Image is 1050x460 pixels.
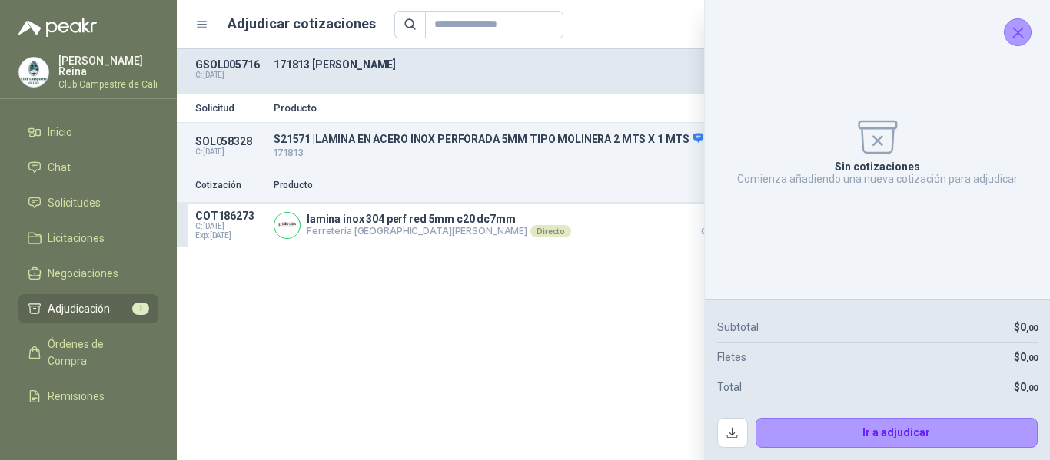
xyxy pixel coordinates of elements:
a: Adjudicación1 [18,294,158,323]
p: C: [DATE] [195,147,264,157]
button: Ir a adjudicar [756,418,1038,448]
span: Adjudicación [48,300,110,317]
p: Club Campestre de Cali [58,80,158,89]
span: 0 [1020,321,1038,333]
span: Licitaciones [48,230,105,247]
span: Negociaciones [48,265,118,282]
p: Solicitud [195,103,264,113]
a: Órdenes de Compra [18,329,158,376]
span: Exp: [DATE] [195,231,264,240]
p: Producto [274,178,669,193]
span: ,00 [1026,323,1038,333]
a: Remisiones [18,382,158,411]
h1: Adjudicar cotizaciones [228,13,376,35]
p: Total [717,379,742,395]
p: Fletes [717,349,746,366]
span: Chat [48,159,71,176]
span: C: [DATE] [195,222,264,231]
p: Producto [274,103,810,113]
img: Logo peakr [18,18,97,37]
p: Subtotal [717,319,759,336]
p: Sin cotizaciones [835,161,920,173]
span: ,00 [1026,383,1038,393]
p: 171813 [PERSON_NAME] [274,58,810,71]
p: S21571 | LAMINA EN ACERO INOX PERFORADA 5MM TIPO MOLINERA 2 MTS X 1 MTS [274,132,810,146]
span: 0 [1020,351,1038,363]
span: 0 [1020,381,1038,393]
p: GSOL005716 [195,58,264,71]
a: Inicio [18,117,158,147]
a: Licitaciones [18,223,158,253]
span: Inicio [48,124,72,141]
span: ,00 [1026,353,1038,363]
p: Comienza añadiendo una nueva cotización para adjudicar [737,173,1018,185]
p: $ [1014,319,1038,336]
p: $ 1.212.122 [678,210,755,236]
a: Negociaciones [18,259,158,288]
p: C: [DATE] [195,71,264,80]
span: Solicitudes [48,194,101,211]
p: Precio [678,178,755,193]
p: [PERSON_NAME] Reina [58,55,158,77]
p: SOL058328 [195,135,264,147]
p: COT186273 [195,210,264,222]
a: Solicitudes [18,188,158,217]
img: Company Logo [19,58,48,87]
p: Cotización [195,178,264,193]
img: Company Logo [274,213,300,238]
p: 171813 [274,146,810,161]
a: Configuración [18,417,158,446]
span: Remisiones [48,388,105,405]
span: Órdenes de Compra [48,336,144,369]
span: Crédito 30 días [678,228,755,236]
span: 1 [132,303,149,315]
p: lamina inox 304 perf red 5mm c20 dc7mm [307,213,571,225]
p: $ [1014,379,1038,395]
p: $ [1014,349,1038,366]
p: Ferretería [GEOGRAPHIC_DATA][PERSON_NAME] [307,225,571,237]
a: Chat [18,153,158,182]
div: Directo [530,225,571,237]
